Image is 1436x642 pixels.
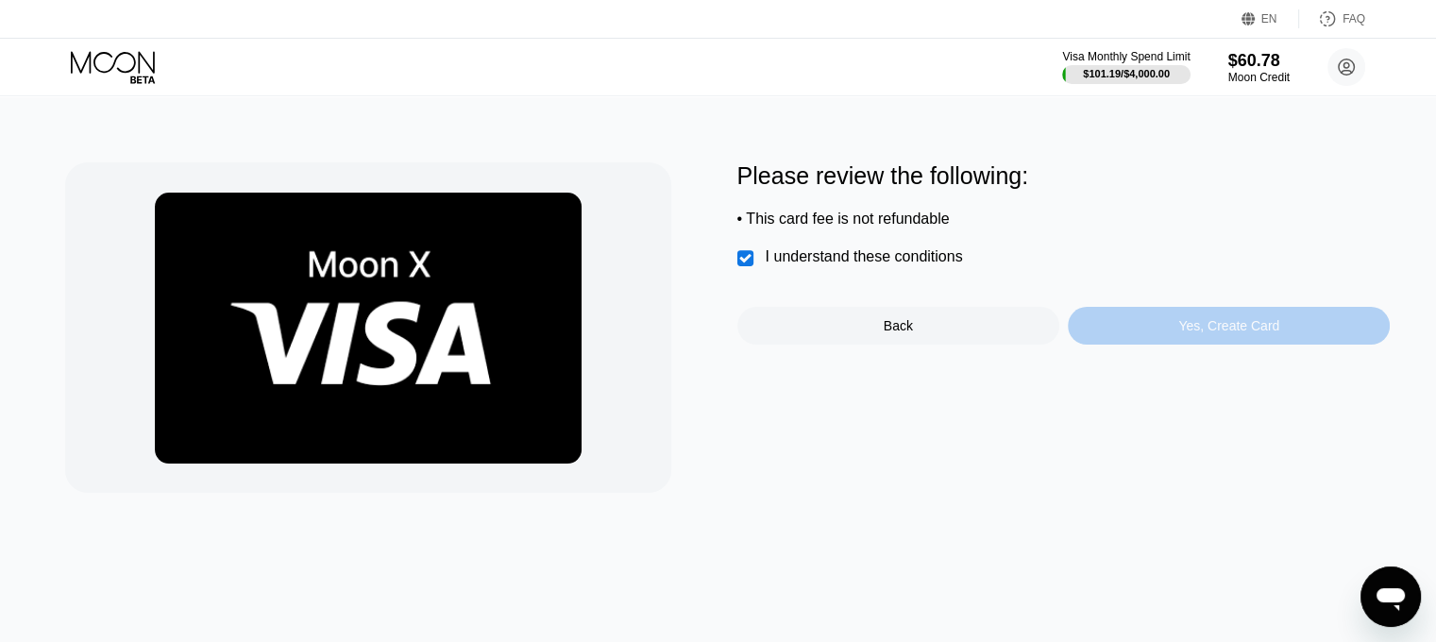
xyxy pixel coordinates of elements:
[1261,12,1277,25] div: EN
[737,162,1391,190] div: Please review the following:
[1360,566,1421,627] iframe: Button to launch messaging window, conversation in progress
[737,307,1059,345] div: Back
[1178,318,1279,333] div: Yes, Create Card
[1228,51,1290,71] div: $60.78
[1068,307,1390,345] div: Yes, Create Card
[737,211,1391,228] div: • This card fee is not refundable
[884,318,913,333] div: Back
[1062,50,1190,63] div: Visa Monthly Spend Limit
[737,249,756,268] div: 
[1228,71,1290,84] div: Moon Credit
[1343,12,1365,25] div: FAQ
[1062,50,1190,84] div: Visa Monthly Spend Limit$101.19/$4,000.00
[1083,68,1170,79] div: $101.19 / $4,000.00
[1242,9,1299,28] div: EN
[766,248,963,265] div: I understand these conditions
[1299,9,1365,28] div: FAQ
[1228,51,1290,84] div: $60.78Moon Credit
